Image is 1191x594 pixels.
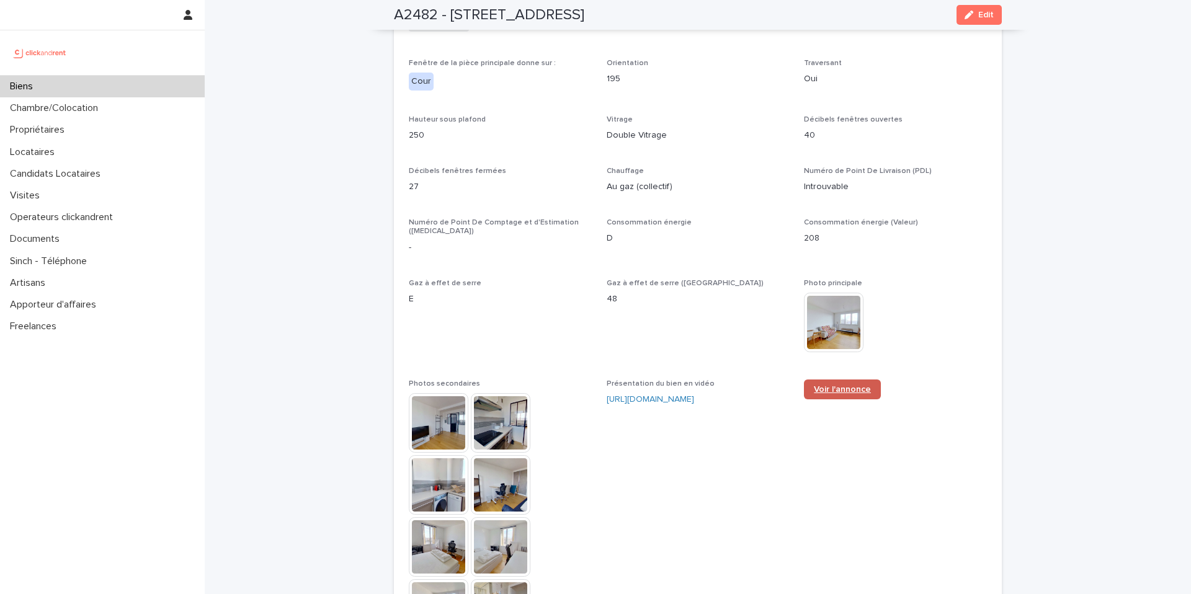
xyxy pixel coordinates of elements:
img: UCB0brd3T0yccxBKYDjQ [10,40,70,65]
span: Edit [978,11,994,19]
p: Au gaz (collectif) [607,180,790,193]
p: Locataires [5,146,65,158]
p: Double Vitrage [607,129,790,142]
span: Voir l'annonce [814,385,871,394]
p: D [607,232,790,245]
p: Freelances [5,321,66,332]
p: Sinch - Téléphone [5,255,97,267]
p: Apporteur d'affaires [5,299,106,311]
span: Numéro de Point De Comptage et d'Estimation ([MEDICAL_DATA]) [409,219,579,235]
span: Consommation énergie [607,219,692,226]
p: E [409,293,592,306]
p: - [409,241,592,254]
p: Introuvable [804,180,987,193]
p: Biens [5,81,43,92]
p: 250 [409,129,592,142]
span: Traversant [804,60,842,67]
span: Présentation du bien en vidéo [607,380,715,388]
h2: A2482 - [STREET_ADDRESS] [394,6,584,24]
p: 195 [607,73,790,86]
p: 27 [409,180,592,193]
span: Numéro de Point De Livraison (PDL) [804,167,932,175]
button: Edit [957,5,1002,25]
span: Chauffage [607,167,644,175]
span: Décibels fenêtres ouvertes [804,116,903,123]
p: Chambre/Colocation [5,102,108,114]
div: Cour [409,73,434,91]
p: Documents [5,233,69,245]
p: Operateurs clickandrent [5,211,123,223]
span: Gaz à effet de serre ([GEOGRAPHIC_DATA]) [607,280,764,287]
a: Voir l'annonce [804,379,881,399]
span: Décibels fenêtres fermées [409,167,506,175]
a: [URL][DOMAIN_NAME] [607,395,694,404]
span: Photos secondaires [409,380,480,388]
p: Candidats Locataires [5,168,110,180]
span: Fenêtre de la pièce principale donne sur : [409,60,556,67]
span: Orientation [607,60,648,67]
p: 208 [804,232,987,245]
p: Propriétaires [5,124,74,136]
p: 40 [804,129,987,142]
p: Artisans [5,277,55,289]
p: Oui [804,73,987,86]
p: Visites [5,190,50,202]
span: Hauteur sous plafond [409,116,486,123]
span: Photo principale [804,280,862,287]
p: 48 [607,293,790,306]
span: Vitrage [607,116,633,123]
span: Gaz à effet de serre [409,280,481,287]
span: Consommation énergie (Valeur) [804,219,918,226]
